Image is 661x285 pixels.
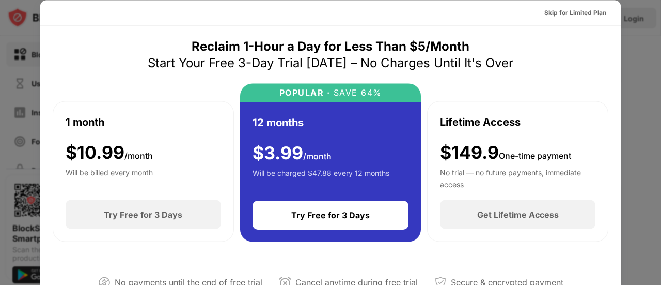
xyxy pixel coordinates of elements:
[124,150,153,160] span: /month
[440,142,571,163] div: $149.9
[279,87,330,97] div: POPULAR ·
[303,151,332,161] span: /month
[291,210,370,220] div: Try Free for 3 Days
[148,54,513,71] div: Start Your Free 3-Day Trial [DATE] – No Charges Until It's Over
[66,167,153,188] div: Will be billed every month
[477,209,559,220] div: Get Lifetime Access
[330,87,382,97] div: SAVE 64%
[192,38,469,54] div: Reclaim 1-Hour a Day for Less Than $5/Month
[440,167,595,188] div: No trial — no future payments, immediate access
[253,168,389,188] div: Will be charged $47.88 every 12 months
[66,142,153,163] div: $ 10.99
[499,150,571,160] span: One-time payment
[253,142,332,163] div: $ 3.99
[544,7,606,18] div: Skip for Limited Plan
[66,114,104,129] div: 1 month
[253,114,304,130] div: 12 months
[440,114,521,129] div: Lifetime Access
[104,209,182,220] div: Try Free for 3 Days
